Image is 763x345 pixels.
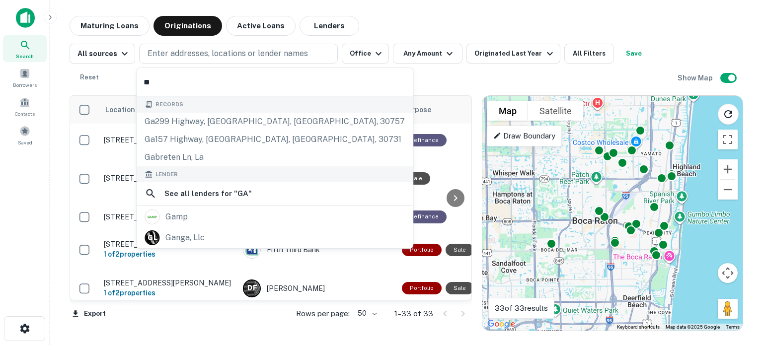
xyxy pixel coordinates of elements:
p: Draw Boundary [493,130,555,142]
p: G L [148,233,157,243]
button: Map camera controls [718,263,738,283]
span: Purpose [403,104,444,116]
h6: Show Map [678,72,714,83]
img: picture [145,210,159,224]
div: All sources [77,48,131,60]
button: Zoom in [718,159,738,179]
div: gabreten ln, la [137,148,413,166]
button: Lenders [300,16,359,36]
p: Enter addresses, locations or lender names [148,48,308,60]
span: Saved [18,138,32,146]
span: Borrowers [13,81,37,89]
button: All sources [70,44,135,64]
button: All Filters [564,44,614,64]
p: [STREET_ADDRESS][PERSON_NAME] [104,278,233,287]
a: Saved [3,122,47,148]
button: Reload search area [718,104,739,125]
span: Lender [155,170,178,179]
button: Show street map [487,101,528,121]
button: Keyboard shortcuts [617,324,660,331]
button: Enter addresses, locations or lender names [139,44,338,64]
div: Sale [402,172,430,185]
div: ga157 highway, [GEOGRAPHIC_DATA], [GEOGRAPHIC_DATA], 30731 [137,131,413,148]
div: 50 [354,306,379,321]
button: Maturing Loans [70,16,150,36]
a: Search [3,35,47,62]
p: [STREET_ADDRESS] [104,174,233,183]
button: Toggle fullscreen view [718,130,738,149]
h6: 1 of 2 properties [104,287,233,298]
button: Reset [74,68,105,87]
button: Show satellite imagery [528,101,583,121]
a: Borrowers [3,64,47,91]
p: D F [247,283,257,293]
img: picture [243,241,260,258]
a: Contacts [3,93,47,120]
button: Any Amount [393,44,462,64]
div: This loan purpose was for refinancing [402,210,447,223]
p: Rows per page: [296,308,350,320]
div: ga299 highway, [GEOGRAPHIC_DATA], [GEOGRAPHIC_DATA], 30757 [137,113,413,131]
div: 0 0 [482,96,743,331]
button: Originated Last Year [466,44,560,64]
div: gamp [165,209,188,224]
span: Location [105,104,148,116]
h6: 1 of 2 properties [104,249,233,260]
p: 1–33 of 33 [394,308,433,320]
img: capitalize-icon.png [16,8,35,28]
span: Map data ©2025 Google [666,324,720,330]
button: Save your search to get updates of matches that match your search criteria. [618,44,650,64]
img: Google [485,318,518,331]
p: [STREET_ADDRESS] [104,240,233,249]
div: ganga, llc [165,230,205,245]
button: Active Loans [226,16,296,36]
button: Export [70,306,108,321]
p: [STREET_ADDRESS][PERSON_NAME] [104,136,233,144]
button: Office [342,44,389,64]
a: Terms (opens in new tab) [726,324,740,330]
button: Zoom out [718,180,738,200]
div: Originated Last Year [474,48,555,60]
h6: See all lenders for " GA " [164,188,252,200]
button: Originations [153,16,222,36]
span: Contacts [15,110,35,118]
th: Location [99,96,238,124]
div: This is a portfolio loan with 2 properties [402,282,442,294]
div: This loan purpose was for refinancing [402,134,447,146]
p: [STREET_ADDRESS] [104,212,233,221]
iframe: Chat Widget [713,266,763,313]
a: gamp [137,207,413,227]
div: Fifth Third Bank [243,241,392,259]
div: [PERSON_NAME] [243,279,392,297]
span: Records [155,100,183,109]
a: Open this area in Google Maps (opens a new window) [485,318,518,331]
a: G Lganga, llc [137,227,413,248]
span: Search [16,52,34,60]
div: This is a portfolio loan with 2 properties [402,244,442,256]
p: 33 of 33 results [495,302,548,314]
